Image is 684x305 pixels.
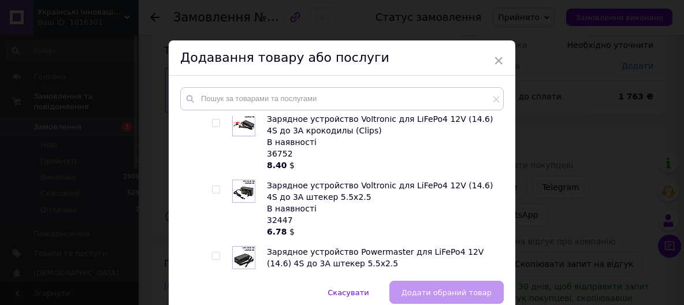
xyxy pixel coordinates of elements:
[267,161,287,170] b: 8.40
[169,40,515,76] div: Додавання товару або послуги
[267,136,497,148] div: В наявності
[328,288,369,297] span: Скасувати
[493,51,504,70] span: ×
[267,203,497,214] div: В наявності
[232,180,255,203] img: Зарядное устройство Voltronic для LiFePo4 12V (14.6) 4S до 3A штекер 5.5х2.5
[267,247,484,268] span: Зарядное устройство Powermaster для LiFePo4 12V (14.6) 4S до 3A штекер 5.5х2.5
[232,246,255,269] img: Зарядное устройство Powermaster для LiFePo4 12V (14.6) 4S до 3A штекер 5.5х2.5
[267,149,293,158] span: 36752
[180,87,504,110] input: Пошук за товарами та послугами
[267,159,497,171] div: $
[315,281,381,304] button: Скасувати
[232,113,255,136] img: Зарядное устройство Voltronic для LiFePo4 12V (14.6) 4S до 3А крокодилы (Clips)
[267,226,497,237] div: $
[267,181,493,202] span: Зарядное устройство Voltronic для LiFePo4 12V (14.6) 4S до 3A штекер 5.5х2.5
[267,227,287,236] b: 6.78
[267,215,293,225] span: 32447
